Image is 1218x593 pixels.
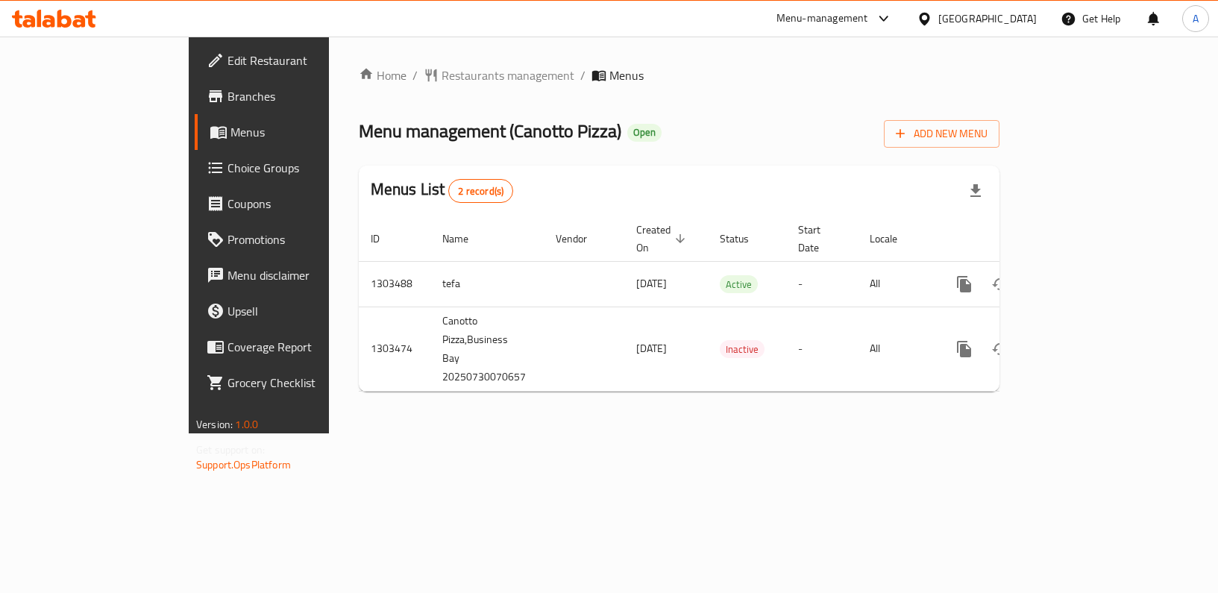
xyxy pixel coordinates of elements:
[720,230,768,248] span: Status
[359,307,430,391] td: 1303474
[195,43,392,78] a: Edit Restaurant
[196,415,233,434] span: Version:
[896,125,988,143] span: Add New Menu
[636,274,667,293] span: [DATE]
[430,261,544,307] td: tefa
[636,339,667,358] span: [DATE]
[786,261,858,307] td: -
[870,230,917,248] span: Locale
[195,257,392,293] a: Menu disclaimer
[858,261,935,307] td: All
[627,126,662,139] span: Open
[858,307,935,391] td: All
[227,195,380,213] span: Coupons
[720,341,765,358] span: Inactive
[227,159,380,177] span: Choice Groups
[982,331,1018,367] button: Change Status
[935,216,1102,262] th: Actions
[227,374,380,392] span: Grocery Checklist
[938,10,1037,27] div: [GEOGRAPHIC_DATA]
[442,230,488,248] span: Name
[884,120,999,148] button: Add New Menu
[556,230,606,248] span: Vendor
[720,276,758,293] span: Active
[947,331,982,367] button: more
[982,266,1018,302] button: Change Status
[195,150,392,186] a: Choice Groups
[227,302,380,320] span: Upsell
[720,275,758,293] div: Active
[195,78,392,114] a: Branches
[359,261,430,307] td: 1303488
[359,114,621,148] span: Menu management ( Canotto Pizza )
[776,10,868,28] div: Menu-management
[424,66,574,84] a: Restaurants management
[359,216,1102,392] table: enhanced table
[448,179,513,203] div: Total records count
[720,340,765,358] div: Inactive
[227,338,380,356] span: Coverage Report
[636,221,690,257] span: Created On
[947,266,982,302] button: more
[580,66,586,84] li: /
[195,293,392,329] a: Upsell
[371,178,513,203] h2: Menus List
[227,51,380,69] span: Edit Restaurant
[1193,10,1199,27] span: A
[609,66,644,84] span: Menus
[195,186,392,222] a: Coupons
[227,266,380,284] span: Menu disclaimer
[627,124,662,142] div: Open
[195,222,392,257] a: Promotions
[230,123,380,141] span: Menus
[359,66,999,84] nav: breadcrumb
[195,114,392,150] a: Menus
[430,307,544,391] td: Canotto Pizza,Business Bay 20250730070657
[235,415,258,434] span: 1.0.0
[195,329,392,365] a: Coverage Report
[196,440,265,459] span: Get support on:
[195,365,392,401] a: Grocery Checklist
[442,66,574,84] span: Restaurants management
[958,173,993,209] div: Export file
[786,307,858,391] td: -
[412,66,418,84] li: /
[227,87,380,105] span: Branches
[196,455,291,474] a: Support.OpsPlatform
[227,230,380,248] span: Promotions
[798,221,840,257] span: Start Date
[371,230,399,248] span: ID
[449,184,512,198] span: 2 record(s)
